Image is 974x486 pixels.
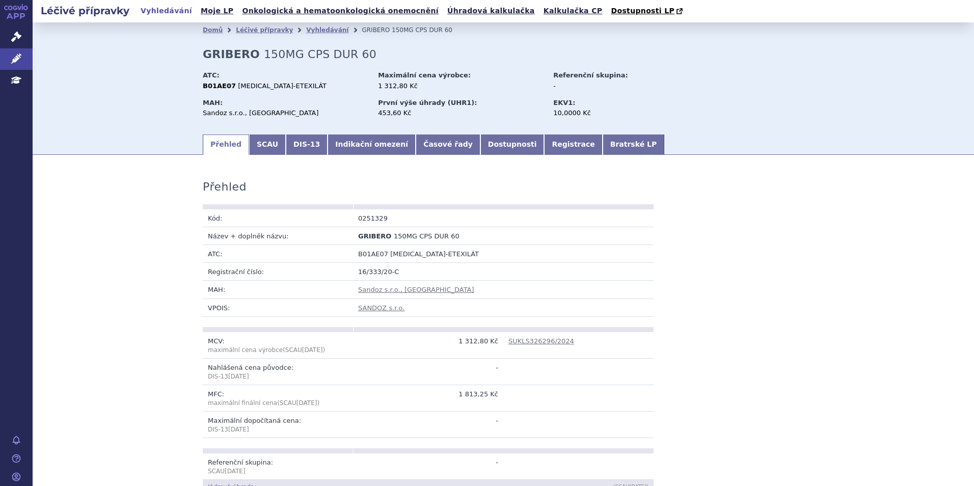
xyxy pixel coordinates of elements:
[392,26,452,34] span: 150MG CPS DUR 60
[208,372,348,381] p: DIS-13
[203,48,260,61] strong: GRIBERO
[353,358,503,385] td: -
[378,109,544,118] div: 453,60 Kč
[353,332,503,359] td: 1 312,80 Kč
[608,4,688,18] a: Dostupnosti LP
[239,4,442,18] a: Onkologická a hematoonkologická onemocnění
[353,385,503,411] td: 1 813,25 Kč
[286,134,328,155] a: DIS-13
[203,227,353,245] td: Název + doplněk názvu:
[203,263,353,281] td: Registrační číslo:
[480,134,545,155] a: Dostupnosti
[203,71,220,79] strong: ATC:
[328,134,416,155] a: Indikační omezení
[208,399,348,408] p: maximální finální cena
[236,26,293,34] a: Léčivé přípravky
[302,346,323,354] span: [DATE]
[444,4,538,18] a: Úhradová kalkulačka
[203,299,353,316] td: VPOIS:
[264,48,376,61] span: 150MG CPS DUR 60
[203,332,353,359] td: MCV:
[540,4,606,18] a: Kalkulačka CP
[203,245,353,263] td: ATC:
[203,281,353,299] td: MAH:
[203,453,353,480] td: Referenční skupina:
[553,99,575,106] strong: EKV1:
[378,99,477,106] strong: První výše úhrady (UHR1):
[353,453,503,480] td: -
[603,134,664,155] a: Bratrské LP
[508,337,574,345] a: SUKLS326296/2024
[225,468,246,475] span: [DATE]
[358,250,388,258] span: B01AE07
[238,82,327,90] span: [MEDICAL_DATA]-ETEXILÁT
[203,26,223,34] a: Domů
[358,232,391,240] span: GRIBERO
[208,467,348,476] p: SCAU
[353,411,503,438] td: -
[203,82,236,90] strong: B01AE07
[553,82,668,91] div: -
[296,399,317,407] span: [DATE]
[203,99,223,106] strong: MAH:
[390,250,479,258] span: [MEDICAL_DATA]-ETEXILÁT
[353,263,654,281] td: 16/333/20-C
[378,71,471,79] strong: Maximální cena výrobce:
[203,134,249,155] a: Přehled
[544,134,602,155] a: Registrace
[358,304,404,312] a: SANDOZ s.r.o.
[228,373,249,380] span: [DATE]
[198,4,236,18] a: Moje LP
[203,209,353,227] td: Kód:
[203,180,247,194] h3: Přehled
[362,26,390,34] span: GRIBERO
[203,109,368,118] div: Sandoz s.r.o., [GEOGRAPHIC_DATA]
[353,209,503,227] td: 0251329
[277,399,319,407] span: (SCAU )
[611,7,674,15] span: Dostupnosti LP
[378,82,544,91] div: 1 312,80 Kč
[33,4,138,18] h2: Léčivé přípravky
[208,346,283,354] span: maximální cena výrobce
[203,358,353,385] td: Nahlášená cena původce:
[203,385,353,411] td: MFC:
[208,346,325,354] span: (SCAU )
[553,109,668,118] div: 10,0000 Kč
[416,134,480,155] a: Časové řady
[249,134,286,155] a: SCAU
[306,26,348,34] a: Vyhledávání
[394,232,459,240] span: 150MG CPS DUR 60
[203,411,353,438] td: Maximální dopočítaná cena:
[358,286,474,293] a: Sandoz s.r.o., [GEOGRAPHIC_DATA]
[553,71,628,79] strong: Referenční skupina:
[208,425,348,434] p: DIS-13
[228,426,249,433] span: [DATE]
[138,4,195,18] a: Vyhledávání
